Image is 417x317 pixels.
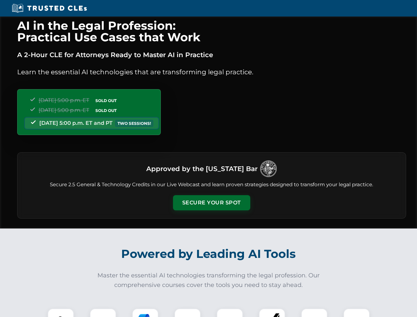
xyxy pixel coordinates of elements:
p: Learn the essential AI technologies that are transforming legal practice. [17,67,406,77]
p: Secure 2.5 General & Technology Credits in our Live Webcast and learn proven strategies designed ... [25,181,398,189]
img: Logo [260,160,277,177]
h2: Powered by Leading AI Tools [26,242,392,265]
span: SOLD OUT [93,97,119,104]
h3: Approved by the [US_STATE] Bar [146,163,258,175]
p: Master the essential AI technologies transforming the legal profession. Our comprehensive courses... [93,271,324,290]
span: SOLD OUT [93,107,119,114]
p: A 2-Hour CLE for Attorneys Ready to Master AI in Practice [17,50,406,60]
h1: AI in the Legal Profession: Practical Use Cases that Work [17,20,406,43]
span: [DATE] 5:00 p.m. ET [39,97,89,103]
button: Secure Your Spot [173,195,250,210]
span: [DATE] 5:00 p.m. ET [39,107,89,113]
img: Trusted CLEs [10,3,89,13]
